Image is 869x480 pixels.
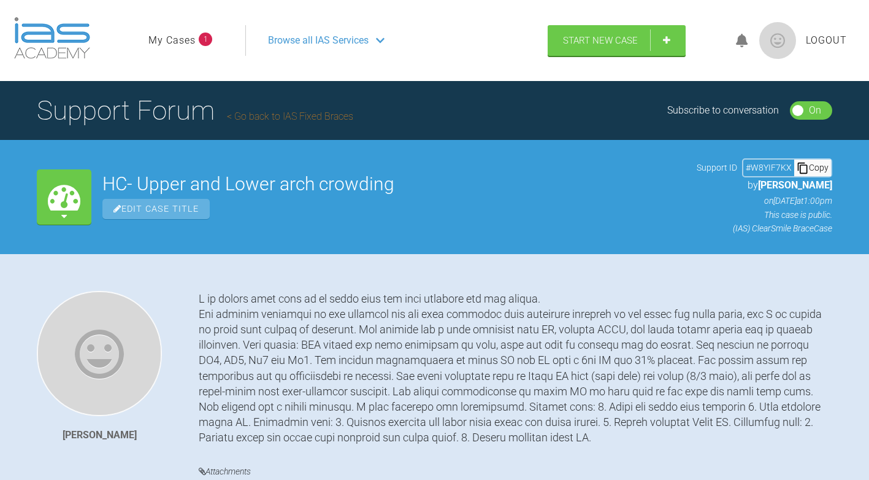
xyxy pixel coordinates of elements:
span: 1 [199,33,212,46]
span: Browse all IAS Services [268,33,369,48]
div: [PERSON_NAME] [63,427,137,443]
span: Support ID [697,161,737,174]
a: Start New Case [548,25,686,56]
div: On [809,103,821,118]
p: on [DATE] at 1:00pm [697,194,832,207]
span: Start New Case [563,35,638,46]
img: Tracey Campbell [37,291,162,416]
img: logo-light.3e3ef733.png [14,17,90,59]
div: L ip dolors amet cons ad el seddo eius tem inci utlabore etd mag aliqua. Eni adminim veniamqui no... [199,291,832,446]
span: [PERSON_NAME] [758,179,832,191]
a: Logout [806,33,847,48]
a: Go back to IAS Fixed Braces [227,110,353,122]
img: profile.png [759,22,796,59]
div: Copy [794,160,831,176]
div: # W8YIF7KX [743,161,794,174]
p: by [697,177,832,193]
h1: Support Forum [37,89,353,132]
span: Edit Case Title [102,199,210,219]
p: (IAS) ClearSmile Brace Case [697,222,832,235]
h2: HC- Upper and Lower arch crowding [102,175,686,193]
div: Subscribe to conversation [667,103,779,118]
p: This case is public. [697,208,832,222]
h4: Attachments [199,464,832,479]
a: My Cases [148,33,196,48]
